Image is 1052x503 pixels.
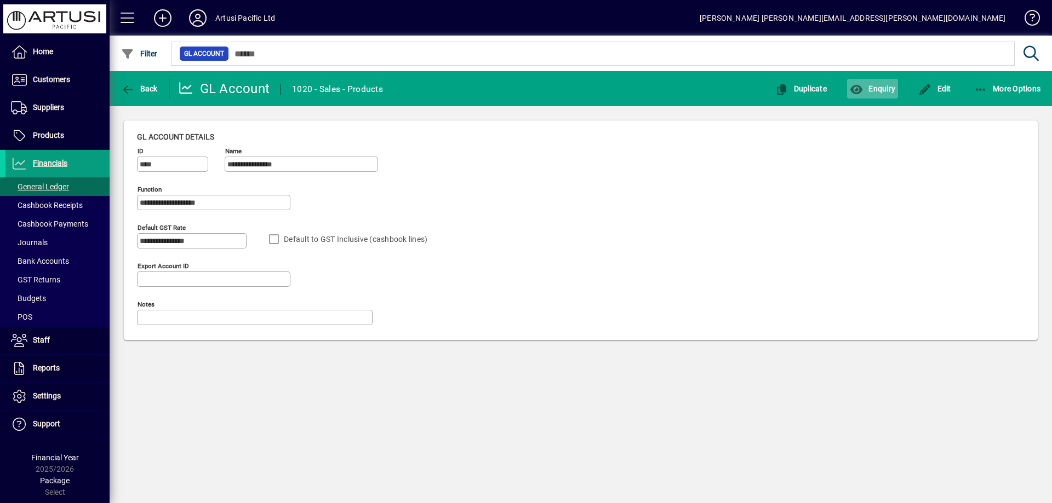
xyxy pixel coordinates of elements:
[33,47,53,56] span: Home
[974,84,1041,93] span: More Options
[225,147,242,155] mat-label: Name
[215,9,275,27] div: Artusi Pacific Ltd
[184,48,224,59] span: GL Account
[5,196,110,215] a: Cashbook Receipts
[1016,2,1038,38] a: Knowledge Base
[5,215,110,233] a: Cashbook Payments
[11,275,60,284] span: GST Returns
[5,383,110,410] a: Settings
[5,411,110,438] a: Support
[5,270,110,289] a: GST Returns
[110,79,170,99] app-page-header-button: Back
[971,79,1044,99] button: More Options
[11,201,83,210] span: Cashbook Receipts
[137,132,214,141] span: GL account details
[11,182,69,191] span: General Ledger
[178,80,270,97] div: GL Account
[121,84,158,93] span: Back
[33,131,64,140] span: Products
[5,355,110,382] a: Reports
[138,147,144,155] mat-label: ID
[850,84,895,93] span: Enquiry
[5,122,110,149] a: Products
[11,219,88,228] span: Cashbook Payments
[118,44,161,63] button: Filter
[11,238,48,247] span: Journals
[5,308,110,326] a: POS
[5,233,110,252] a: Journals
[180,8,215,28] button: Profile
[5,252,110,270] a: Bank Accounts
[5,327,110,354] a: Staff
[5,177,110,196] a: General Ledger
[700,9,1005,27] div: [PERSON_NAME] [PERSON_NAME][EMAIL_ADDRESS][PERSON_NAME][DOMAIN_NAME]
[31,453,79,462] span: Financial Year
[121,49,158,58] span: Filter
[33,336,50,344] span: Staff
[5,38,110,66] a: Home
[40,476,70,485] span: Package
[138,224,186,232] mat-label: Default GST rate
[11,313,32,321] span: POS
[292,80,383,98] div: 1020 - Sales - Products
[33,363,60,372] span: Reports
[772,79,830,99] button: Duplicate
[33,75,70,84] span: Customers
[118,79,161,99] button: Back
[33,391,61,400] span: Settings
[11,294,46,303] span: Budgets
[918,84,951,93] span: Edit
[5,66,110,94] a: Customers
[847,79,898,99] button: Enquiry
[33,419,60,428] span: Support
[916,79,954,99] button: Edit
[11,257,69,265] span: Bank Accounts
[145,8,180,28] button: Add
[33,103,64,112] span: Suppliers
[33,159,67,167] span: Financials
[5,94,110,122] a: Suppliers
[5,289,110,308] a: Budgets
[138,262,189,270] mat-label: Export account ID
[138,186,162,193] mat-label: Function
[775,84,827,93] span: Duplicate
[138,300,155,308] mat-label: Notes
